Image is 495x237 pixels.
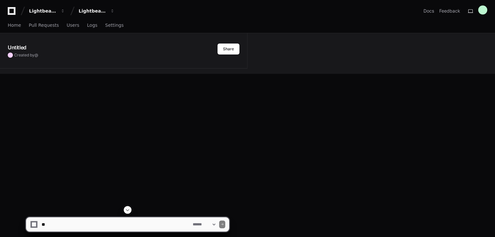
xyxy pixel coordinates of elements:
button: Feedback [439,8,460,14]
a: Pull Requests [29,18,59,33]
span: Created by [14,53,38,58]
a: Users [67,18,79,33]
span: Pull Requests [29,23,59,27]
button: Share [218,44,239,54]
span: Logs [87,23,97,27]
button: Lightbeam Health Solutions [76,5,117,17]
span: Home [8,23,21,27]
button: Lightbeam Health [26,5,68,17]
div: Lightbeam Health Solutions [79,8,106,14]
span: Settings [105,23,123,27]
a: Home [8,18,21,33]
a: Docs [423,8,434,14]
h1: Untitled [8,44,26,51]
span: Users [67,23,79,27]
a: Logs [87,18,97,33]
a: Settings [105,18,123,33]
span: @ [34,53,38,57]
div: Lightbeam Health [29,8,57,14]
